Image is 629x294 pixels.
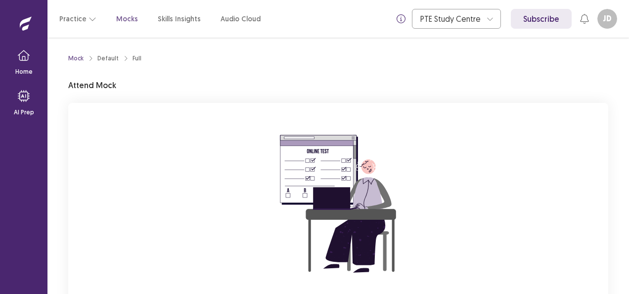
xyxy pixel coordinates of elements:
[420,9,482,28] div: PTE Study Centre
[68,54,84,63] a: Mock
[14,108,34,117] p: AI Prep
[158,14,201,24] a: Skills Insights
[15,67,33,76] p: Home
[133,54,141,63] div: Full
[116,14,138,24] a: Mocks
[221,14,261,24] a: Audio Cloud
[597,9,617,29] button: JD
[511,9,572,29] a: Subscribe
[392,10,410,28] button: info
[68,54,141,63] nav: breadcrumb
[68,79,116,91] p: Attend Mock
[59,10,96,28] button: Practice
[97,54,119,63] div: Default
[249,115,427,293] img: attend-mock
